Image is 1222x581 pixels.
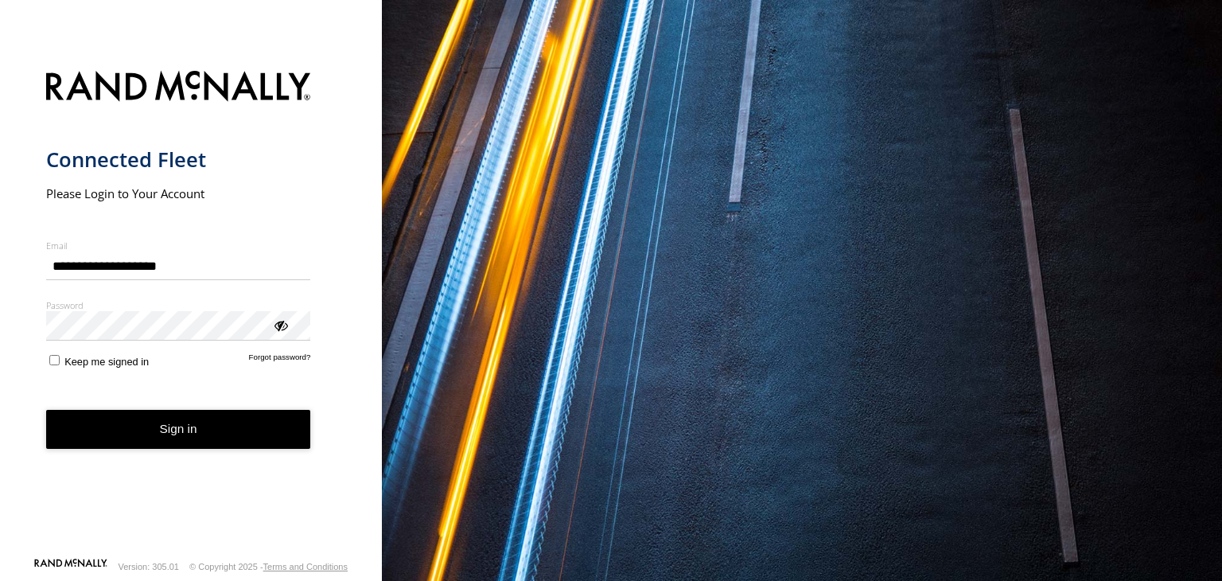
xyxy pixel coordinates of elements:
div: © Copyright 2025 - [189,562,348,571]
a: Terms and Conditions [263,562,348,571]
button: Sign in [46,410,311,449]
div: Version: 305.01 [119,562,179,571]
span: Keep me signed in [64,356,149,368]
h1: Connected Fleet [46,146,311,173]
h2: Please Login to Your Account [46,185,311,201]
a: Forgot password? [249,353,311,368]
label: Password [46,299,311,311]
div: ViewPassword [272,317,288,333]
input: Keep me signed in [49,355,60,365]
img: Rand McNally [46,68,311,108]
a: Visit our Website [34,559,107,575]
form: main [46,61,337,557]
label: Email [46,240,311,252]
